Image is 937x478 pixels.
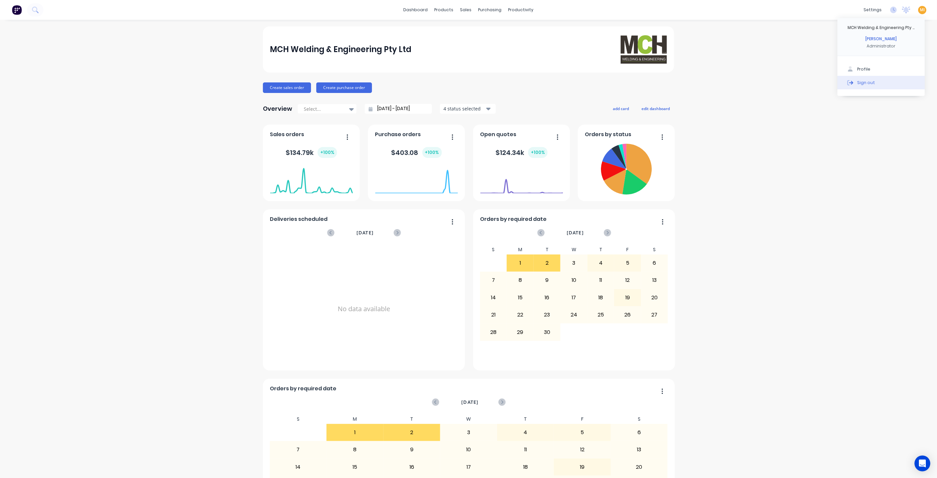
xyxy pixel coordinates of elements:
div: Open Intercom Messenger [915,456,930,471]
div: 11 [588,272,614,288]
span: [DATE] [356,229,374,236]
span: Sales orders [270,131,304,138]
a: dashboard [400,5,431,15]
div: 19 [614,289,641,306]
div: MCH Welding & Engineering Pty Ltd [270,43,412,56]
div: T [383,414,440,424]
div: 4 status selected [443,105,485,112]
div: $ 124.34k [496,147,548,158]
div: 16 [384,459,440,475]
span: Orders by required date [270,385,337,393]
div: 20 [611,459,667,475]
div: W [440,414,497,424]
div: 3 [440,424,497,441]
span: MI [920,7,925,13]
span: [DATE] [567,229,584,236]
div: 11 [497,441,554,458]
div: Sign out [857,79,875,85]
div: 7 [480,272,507,288]
div: T [534,245,561,254]
div: $ 403.08 [391,147,442,158]
div: settings [860,5,885,15]
div: Overview [263,102,292,115]
div: 6 [611,424,667,441]
div: No data available [270,245,458,373]
div: 16 [534,289,560,306]
button: Create purchase order [316,82,372,93]
div: 12 [554,441,610,458]
button: add card [609,104,633,113]
div: 1 [507,255,533,271]
div: S [480,245,507,254]
div: 29 [507,324,533,340]
div: 4 [588,255,614,271]
div: M [507,245,534,254]
div: productivity [505,5,537,15]
div: 2 [534,255,560,271]
div: 2 [384,424,440,441]
div: T [587,245,614,254]
div: 23 [534,307,560,323]
div: 15 [507,289,533,306]
div: 27 [641,307,668,323]
div: S [641,245,668,254]
div: + 100 % [528,147,548,158]
div: 5 [614,255,641,271]
div: sales [457,5,475,15]
div: F [554,414,611,424]
div: 1 [327,424,383,441]
button: Profile [838,63,925,76]
div: 13 [611,441,667,458]
button: Sign out [838,76,925,89]
span: [DATE] [461,399,478,406]
div: MCH Welding & Engineering Pty ... [848,25,915,31]
div: purchasing [475,5,505,15]
div: 17 [440,459,497,475]
div: + 100 % [318,147,337,158]
div: 12 [614,272,641,288]
div: 8 [327,441,383,458]
div: products [431,5,457,15]
span: Orders by status [585,131,632,138]
div: 20 [641,289,668,306]
div: [PERSON_NAME] [866,36,897,42]
span: Purchase orders [375,131,421,138]
div: + 100 % [422,147,442,158]
div: 9 [384,441,440,458]
div: 21 [480,307,507,323]
div: 6 [641,255,668,271]
span: Deliveries scheduled [270,215,328,223]
div: 15 [327,459,383,475]
button: Create sales order [263,82,311,93]
div: T [497,414,554,424]
div: 19 [554,459,610,475]
div: Profile [857,66,870,72]
div: 10 [561,272,587,288]
button: edit dashboard [637,104,674,113]
div: 7 [270,441,327,458]
div: W [560,245,587,254]
div: S [270,414,327,424]
div: 22 [507,307,533,323]
div: 17 [561,289,587,306]
div: 13 [641,272,668,288]
div: 8 [507,272,533,288]
div: 10 [440,441,497,458]
img: MCH Welding & Engineering Pty Ltd [621,35,667,63]
button: 4 status selected [440,104,496,114]
div: F [614,245,641,254]
div: 5 [554,424,610,441]
div: M [327,414,383,424]
img: Factory [12,5,22,15]
div: S [611,414,668,424]
div: 24 [561,307,587,323]
div: 4 [497,424,554,441]
span: Open quotes [480,131,517,138]
div: 18 [497,459,554,475]
div: Administrator [867,43,895,49]
div: 14 [480,289,507,306]
div: 3 [561,255,587,271]
div: $ 134.79k [286,147,337,158]
div: 18 [588,289,614,306]
div: 30 [534,324,560,340]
